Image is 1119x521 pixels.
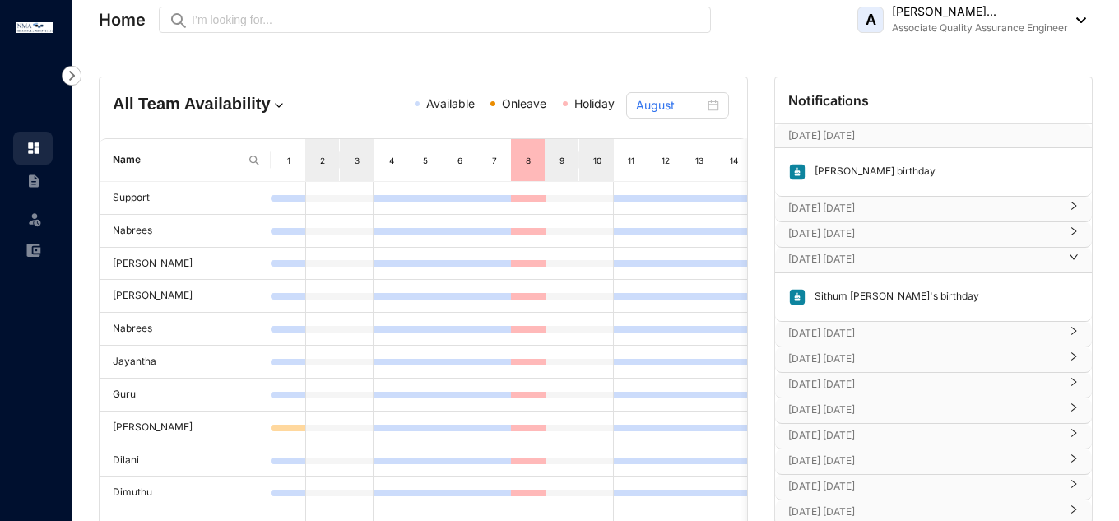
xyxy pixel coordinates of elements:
img: dropdown.780994ddfa97fca24b89f58b1de131fa.svg [271,97,287,114]
td: Dimuthu [100,477,271,509]
p: Associate Quality Assurance Engineer [892,20,1068,36]
p: [DATE] [DATE] [788,226,1059,242]
span: right [1069,384,1079,387]
td: Dilani [100,444,271,477]
div: 11 [625,152,638,169]
div: 7 [488,152,501,169]
img: nav-icon-right.af6afadce00d159da59955279c43614e.svg [62,66,81,86]
img: expense-unselected.2edcf0507c847f3e9e96.svg [26,243,41,258]
div: [DATE] [DATE] [775,222,1092,247]
div: 14 [727,152,741,169]
td: Guru [100,379,271,412]
td: [PERSON_NAME] [100,412,271,444]
p: [PERSON_NAME]... [892,3,1068,20]
img: search.8ce656024d3affaeffe32e5b30621cb7.svg [248,154,261,167]
p: [DATE] [DATE] [788,402,1059,418]
p: [DATE] [DATE] [788,427,1059,444]
div: [DATE] [DATE] [775,322,1092,347]
div: [DATE] [DATE] [775,373,1092,398]
span: right [1069,409,1079,412]
div: 8 [522,152,535,169]
div: [DATE] [DATE] [775,449,1092,474]
span: Name [113,152,241,168]
div: 13 [693,152,706,169]
p: [DATE] [DATE] [788,504,1059,520]
h4: All Team Availability [113,92,319,115]
div: [DATE] [DATE] [775,398,1092,423]
input: I’m looking for... [192,11,701,29]
td: [PERSON_NAME] [100,280,271,313]
div: 2 [316,152,329,169]
span: Holiday [574,96,615,110]
div: 3 [351,152,364,169]
img: leave-unselected.2934df6273408c3f84d9.svg [26,211,43,227]
span: Onleave [502,96,546,110]
td: Nabrees [100,215,271,248]
td: Nabrees [100,313,271,346]
td: Jayantha [100,346,271,379]
span: right [1069,486,1079,489]
div: 10 [591,152,604,169]
div: 4 [385,152,398,169]
img: birthday.63217d55a54455b51415ef6ca9a78895.svg [788,163,806,181]
p: [PERSON_NAME] birthday [806,163,936,181]
div: [DATE] [DATE][DATE] [775,124,1092,147]
span: right [1069,233,1079,236]
img: dropdown-black.8e83cc76930a90b1a4fdb6d089b7bf3a.svg [1068,17,1086,23]
img: contract-unselected.99e2b2107c0a7dd48938.svg [26,174,41,188]
p: Sithum [PERSON_NAME]'s birthday [806,288,979,306]
li: Expenses [13,234,53,267]
p: Home [99,8,146,31]
p: Notifications [788,91,869,110]
span: right [1069,333,1079,336]
span: right [1069,435,1079,438]
p: [DATE] [DATE] [788,478,1059,495]
img: logo [16,22,53,33]
div: [DATE] [DATE] [775,424,1092,449]
p: [DATE] [DATE] [788,351,1059,367]
span: right [1069,511,1079,514]
div: 5 [419,152,432,169]
div: 6 [453,152,467,169]
img: home.c6720e0a13eba0172344.svg [26,141,41,156]
input: Select month [636,96,704,114]
td: Support [100,182,271,215]
p: [DATE] [DATE] [788,453,1059,469]
span: right [1069,358,1079,361]
div: [DATE] [DATE] [775,475,1092,500]
span: eye [172,14,183,26]
div: 1 [282,152,295,169]
span: A [866,12,876,27]
img: birthday.63217d55a54455b51415ef6ca9a78895.svg [788,288,806,306]
p: [DATE] [DATE] [788,325,1059,342]
p: [DATE] [DATE] [788,376,1059,393]
span: right [1069,460,1079,463]
span: right [1069,207,1079,211]
span: Available [426,96,475,110]
p: [DATE] [DATE] [788,200,1059,216]
div: [DATE] [DATE] [775,248,1092,272]
div: Preview [169,11,188,29]
div: [DATE] [DATE] [775,197,1092,221]
p: [DATE] [DATE] [788,251,1059,267]
li: Contracts [13,165,53,198]
div: 12 [659,152,672,169]
p: [DATE] [DATE] [788,128,1047,144]
td: [PERSON_NAME] [100,248,271,281]
div: [DATE] [DATE] [775,347,1092,372]
div: 9 [556,152,569,169]
span: right [1069,258,1079,262]
li: Home [13,132,53,165]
